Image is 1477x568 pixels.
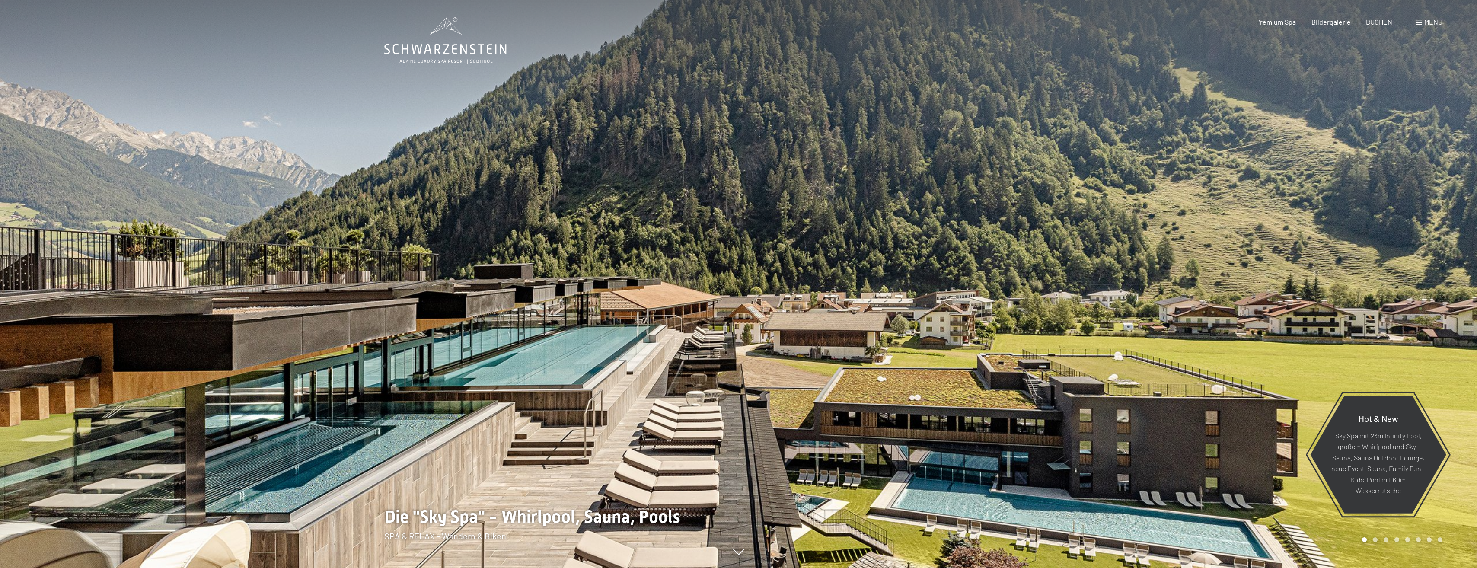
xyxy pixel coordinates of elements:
[1384,537,1388,542] div: Carousel Page 3
[1311,18,1351,26] a: Bildergalerie
[1427,537,1432,542] div: Carousel Page 7
[1424,18,1442,26] span: Menü
[1331,430,1425,496] p: Sky Spa mit 23m Infinity Pool, großem Whirlpool und Sky-Sauna, Sauna Outdoor Lounge, neue Event-S...
[1416,537,1421,542] div: Carousel Page 6
[1256,18,1296,26] a: Premium Spa
[1310,395,1447,514] a: Hot & New Sky Spa mit 23m Infinity Pool, großem Whirlpool und Sky-Sauna, Sauna Outdoor Lounge, ne...
[1394,537,1399,542] div: Carousel Page 4
[1359,537,1442,542] div: Carousel Pagination
[1362,537,1367,542] div: Carousel Page 1 (Current Slide)
[1373,537,1378,542] div: Carousel Page 2
[1359,413,1398,423] span: Hot & New
[1366,18,1392,26] a: BUCHEN
[1438,537,1442,542] div: Carousel Page 8
[1405,537,1410,542] div: Carousel Page 5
